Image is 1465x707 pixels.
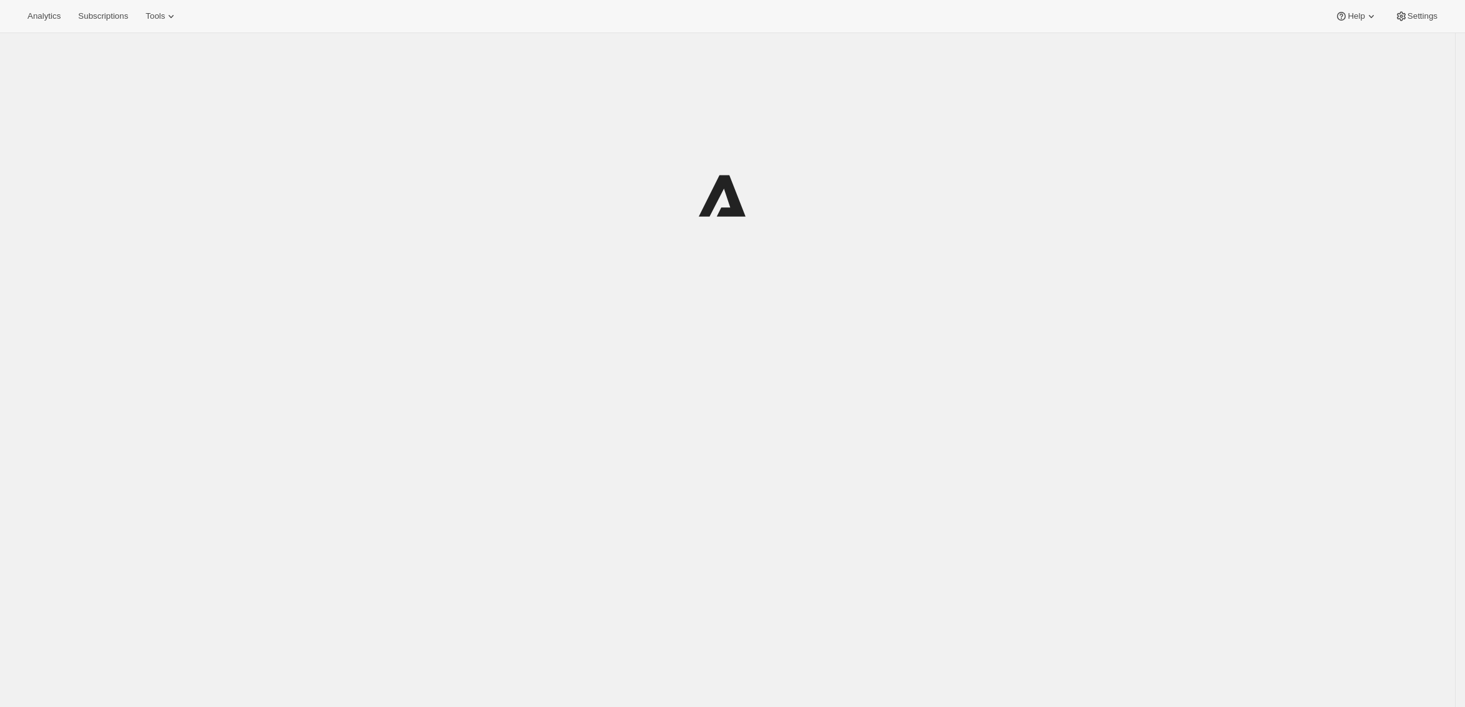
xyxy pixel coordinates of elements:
span: Settings [1408,11,1438,21]
button: Analytics [20,7,68,25]
button: Tools [138,7,185,25]
button: Help [1328,7,1384,25]
span: Subscriptions [78,11,128,21]
button: Subscriptions [71,7,136,25]
span: Help [1348,11,1364,21]
span: Tools [146,11,165,21]
span: Analytics [27,11,61,21]
button: Settings [1388,7,1445,25]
